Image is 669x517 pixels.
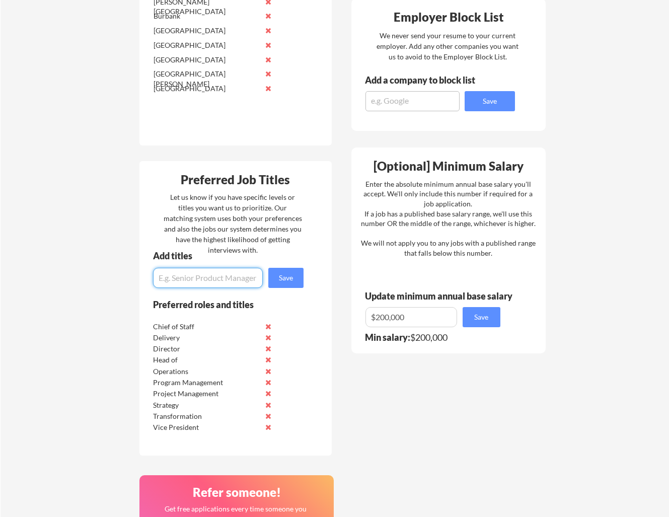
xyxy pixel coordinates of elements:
[376,30,519,62] div: We never send your resume to your current employer. Add any other companies you want us to avoid ...
[154,40,260,50] div: [GEOGRAPHIC_DATA]
[268,268,304,288] button: Save
[153,411,259,421] div: Transformation
[153,422,259,432] div: Vice President
[153,355,259,365] div: Head of
[463,307,500,327] button: Save
[153,389,259,399] div: Project Management
[143,486,331,498] div: Refer someone!
[153,378,259,388] div: Program Management
[154,84,260,94] div: [GEOGRAPHIC_DATA]
[361,179,536,258] div: Enter the absolute minimum annual base salary you'll accept. We'll only include this number if re...
[154,69,260,89] div: [GEOGRAPHIC_DATA][PERSON_NAME]
[355,160,542,172] div: [Optional] Minimum Salary
[154,26,260,36] div: [GEOGRAPHIC_DATA]
[153,251,295,260] div: Add titles
[142,174,329,186] div: Preferred Job Titles
[153,268,263,288] input: E.g. Senior Product Manager
[154,11,260,21] div: Burbank
[153,333,259,343] div: Delivery
[154,55,260,65] div: [GEOGRAPHIC_DATA]
[153,400,259,410] div: Strategy
[365,76,491,85] div: Add a company to block list
[153,344,259,354] div: Director
[365,291,516,301] div: Update minimum annual base salary
[365,333,507,342] div: $200,000
[355,11,543,23] div: Employer Block List
[153,366,259,377] div: Operations
[465,91,515,111] button: Save
[153,300,290,309] div: Preferred roles and titles
[365,307,457,327] input: E.g. $100,000
[365,332,410,343] strong: Min salary:
[153,322,259,332] div: Chief of Staff
[164,192,302,255] div: Let us know if you have specific levels or titles you want us to prioritize. Our matching system ...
